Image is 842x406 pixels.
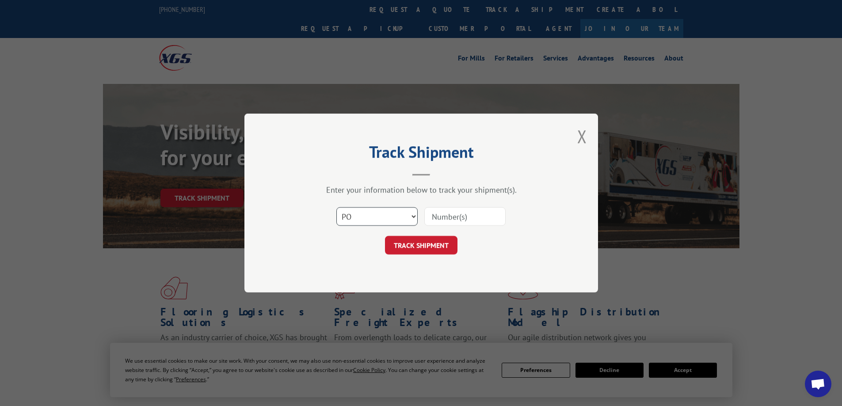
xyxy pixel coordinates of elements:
input: Number(s) [424,207,506,226]
div: Open chat [805,371,831,397]
h2: Track Shipment [289,146,554,163]
button: TRACK SHIPMENT [385,236,457,254]
button: Close modal [577,125,587,148]
div: Enter your information below to track your shipment(s). [289,185,554,195]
